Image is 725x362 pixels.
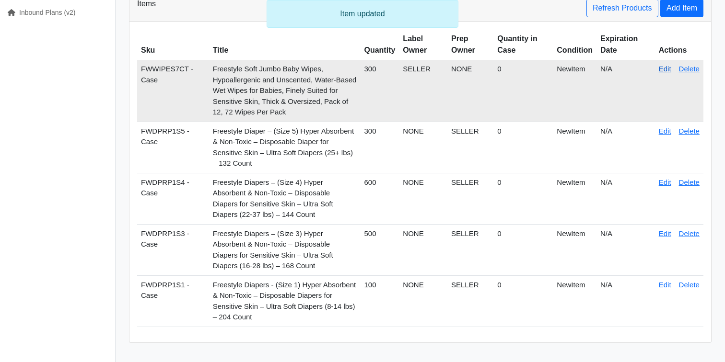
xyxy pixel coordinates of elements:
[360,275,399,327] td: 100
[209,29,361,60] th: Title
[659,65,671,73] a: Edit
[596,173,655,224] td: N/A
[655,29,703,60] th: Actions
[399,29,447,60] th: Label Owner
[447,60,493,122] td: NONE
[360,224,399,275] td: 500
[360,122,399,173] td: 300
[399,224,447,275] td: NONE
[209,122,361,173] td: Freestyle Diaper – (Size 5) Hyper Absorbent & Non-Toxic – Disposable Diaper for Sensitive Skin – ...
[553,122,596,173] td: NewItem
[399,122,447,173] td: NONE
[596,122,655,173] td: N/A
[679,178,700,186] a: Delete
[447,275,493,327] td: SELLER
[447,224,493,275] td: SELLER
[447,29,493,60] th: Prep Owner
[493,224,553,275] td: 0
[137,122,209,173] td: FWDPRP1S5 - Case
[360,173,399,224] td: 600
[553,29,596,60] th: Condition
[137,29,209,60] th: Sku
[137,60,209,122] td: FWWIPES7CT - Case
[360,29,399,60] th: Quantity
[209,224,361,275] td: Freestyle Diapers – (Size 3) Hyper Absorbent & Non-Toxic – Disposable Diapers for Sensitive Skin ...
[553,60,596,122] td: NewItem
[137,224,209,275] td: FWDPRP1S3 - Case
[679,229,700,238] a: Delete
[659,229,671,238] a: Edit
[659,281,671,289] a: Edit
[137,275,209,327] td: FWDPRP1S1 - Case
[447,173,493,224] td: SELLER
[493,122,553,173] td: 0
[209,275,361,327] td: Freestyle Diapers - (Size 1) Hyper Absorbent & Non-Toxic – Disposable Diapers for Sensitive Skin ...
[493,29,553,60] th: Quantity in Case
[360,60,399,122] td: 300
[447,122,493,173] td: SELLER
[399,173,447,224] td: NONE
[596,29,655,60] th: Expiration Date
[659,127,671,135] a: Edit
[553,275,596,327] td: NewItem
[399,60,447,122] td: SELLER
[679,281,700,289] a: Delete
[493,275,553,327] td: 0
[209,173,361,224] td: Freestyle Diapers – (Size 4) Hyper Absorbent & Non-Toxic – Disposable Diapers for Sensitive Skin ...
[553,173,596,224] td: NewItem
[596,224,655,275] td: N/A
[137,173,209,224] td: FWDPRP1S4 - Case
[493,173,553,224] td: 0
[209,60,361,122] td: Freestyle Soft Jumbo Baby Wipes, Hypoallergenic and Unscented, Water-Based Wet Wipes for Babies, ...
[399,275,447,327] td: NONE
[596,60,655,122] td: N/A
[659,178,671,186] a: Edit
[679,127,700,135] a: Delete
[493,60,553,122] td: 0
[596,275,655,327] td: N/A
[679,65,700,73] a: Delete
[553,224,596,275] td: NewItem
